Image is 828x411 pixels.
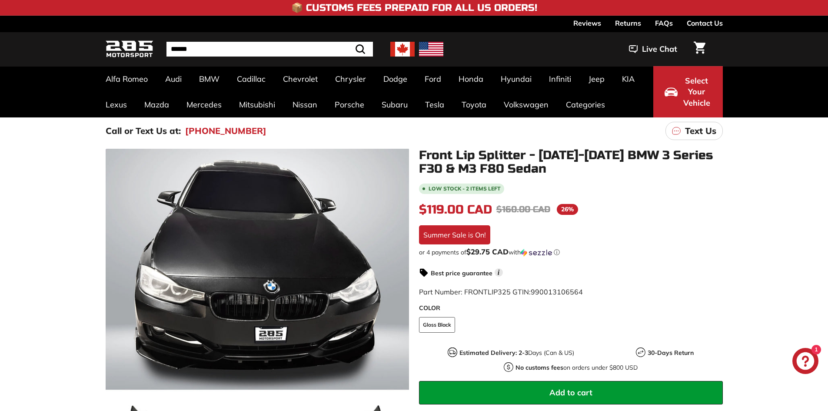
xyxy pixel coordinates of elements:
a: Nissan [284,92,326,117]
span: 26% [557,204,578,215]
a: Cadillac [228,66,274,92]
a: Mazda [136,92,178,117]
a: Mercedes [178,92,230,117]
div: or 4 payments of$29.75 CADwithSezzle Click to learn more about Sezzle [419,248,723,257]
div: or 4 payments of with [419,248,723,257]
button: Add to cart [419,381,723,404]
a: Infiniti [540,66,580,92]
a: Dodge [375,66,416,92]
span: $119.00 CAD [419,202,492,217]
p: Call or Text Us at: [106,124,181,137]
a: Porsche [326,92,373,117]
a: Lexus [97,92,136,117]
a: Reviews [573,16,601,30]
h1: Front Lip Splitter - [DATE]-[DATE] BMW 3 Series F30 & M3 F80 Sedan [419,149,723,176]
p: on orders under $800 USD [515,363,638,372]
strong: Best price guarantee [431,269,492,277]
img: Logo_285_Motorsport_areodynamics_components [106,39,153,60]
label: COLOR [419,304,723,313]
a: Toyota [453,92,495,117]
span: Select Your Vehicle [682,75,712,109]
a: Categories [557,92,614,117]
h4: 📦 Customs Fees Prepaid for All US Orders! [291,3,537,13]
span: Part Number: FRONTLIP325 GTIN: [419,287,583,296]
a: Honda [450,66,492,92]
img: Sezzle [521,249,552,257]
button: Live Chat [618,38,688,60]
input: Search [166,42,373,57]
inbox-online-store-chat: Shopify online store chat [790,348,821,376]
strong: Estimated Delivery: 2-3 [459,349,528,357]
span: i [495,268,503,277]
strong: 30-Days Return [648,349,694,357]
a: Tesla [416,92,453,117]
a: Mitsubishi [230,92,284,117]
a: Text Us [665,122,723,140]
a: Hyundai [492,66,540,92]
a: [PHONE_NUMBER] [185,124,266,137]
p: Text Us [685,124,716,137]
a: Ford [416,66,450,92]
a: BMW [190,66,228,92]
button: Select Your Vehicle [653,66,723,117]
strong: No customs fees [515,364,563,371]
a: KIA [613,66,643,92]
a: Chevrolet [274,66,326,92]
a: Chrysler [326,66,375,92]
span: Live Chat [642,43,677,55]
a: Subaru [373,92,416,117]
div: Summer Sale is On! [419,225,490,244]
a: Jeep [580,66,613,92]
a: Cart [688,34,711,64]
a: FAQs [655,16,673,30]
span: 990013106564 [531,287,583,296]
a: Contact Us [687,16,723,30]
p: Days (Can & US) [459,348,574,358]
a: Returns [615,16,641,30]
span: $160.00 CAD [496,204,550,215]
a: Volkswagen [495,92,557,117]
a: Audi [156,66,190,92]
a: Alfa Romeo [97,66,156,92]
span: Add to cart [549,388,592,398]
span: Low stock - 2 items left [429,186,501,191]
span: $29.75 CAD [466,247,509,256]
